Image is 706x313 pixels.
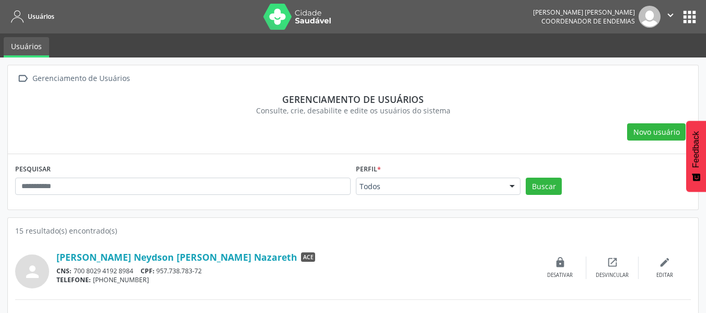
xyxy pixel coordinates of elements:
i: open_in_new [607,257,618,268]
span: TELEFONE: [56,275,91,284]
i: lock [554,257,566,268]
div: Desvincular [596,272,629,279]
span: Feedback [691,131,701,168]
div: Gerenciamento de Usuários [30,71,132,86]
div: [PERSON_NAME] [PERSON_NAME] [533,8,635,17]
span: CPF: [141,266,155,275]
span: Novo usuário [633,126,680,137]
span: ACE [301,252,315,262]
div: Gerenciamento de usuários [22,94,684,105]
div: Consulte, crie, desabilite e edite os usuários do sistema [22,105,684,116]
a:  Gerenciamento de Usuários [15,71,132,86]
img: img [639,6,661,28]
div: 700 8029 4192 8984 957.738.783-72 [56,266,534,275]
button: apps [680,8,699,26]
span: CNS: [56,266,72,275]
button: Novo usuário [627,123,686,141]
span: Usuários [28,12,54,21]
i:  [15,71,30,86]
label: PESQUISAR [15,161,51,178]
div: [PHONE_NUMBER] [56,275,534,284]
span: Coordenador de Endemias [541,17,635,26]
i: person [23,262,42,281]
label: Perfil [356,161,381,178]
a: Usuários [4,37,49,57]
button: Feedback - Mostrar pesquisa [686,121,706,192]
i: edit [659,257,670,268]
button:  [661,6,680,28]
a: [PERSON_NAME] Neydson [PERSON_NAME] Nazareth [56,251,297,263]
a: Usuários [7,8,54,25]
div: Editar [656,272,673,279]
span: Todos [360,181,500,192]
div: 15 resultado(s) encontrado(s) [15,225,691,236]
i:  [665,9,676,21]
div: Desativar [547,272,573,279]
button: Buscar [526,178,562,195]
